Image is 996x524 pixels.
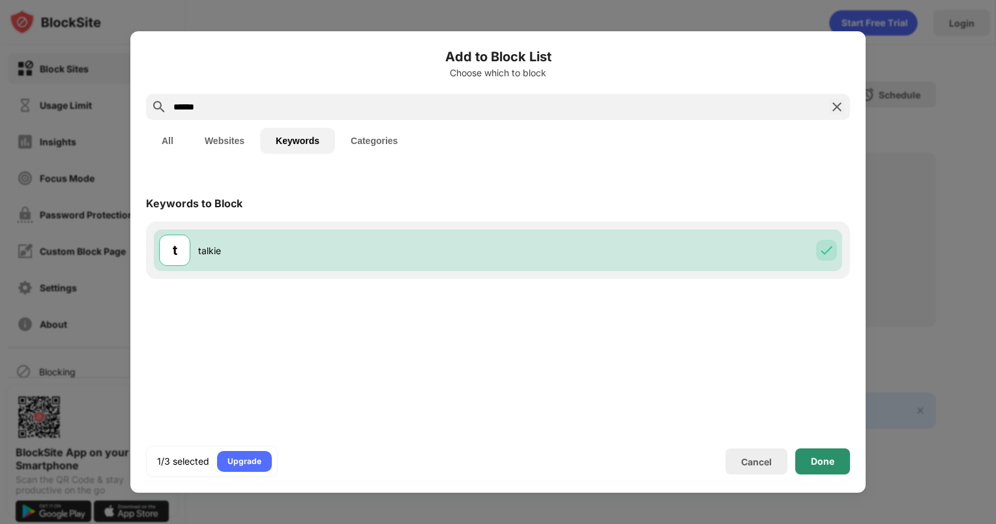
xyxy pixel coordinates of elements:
div: 1/3 selected [157,455,209,468]
button: Websites [189,128,260,154]
div: Done [811,456,834,467]
button: All [146,128,189,154]
div: Choose which to block [146,68,850,78]
button: Keywords [260,128,335,154]
div: Keywords to Block [146,197,242,210]
div: talkie [198,244,498,257]
div: t [173,240,177,260]
img: search.svg [151,99,167,115]
h6: Add to Block List [146,47,850,66]
button: Categories [335,128,413,154]
div: Upgrade [227,455,261,468]
div: Cancel [741,456,772,467]
img: search-close [829,99,845,115]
